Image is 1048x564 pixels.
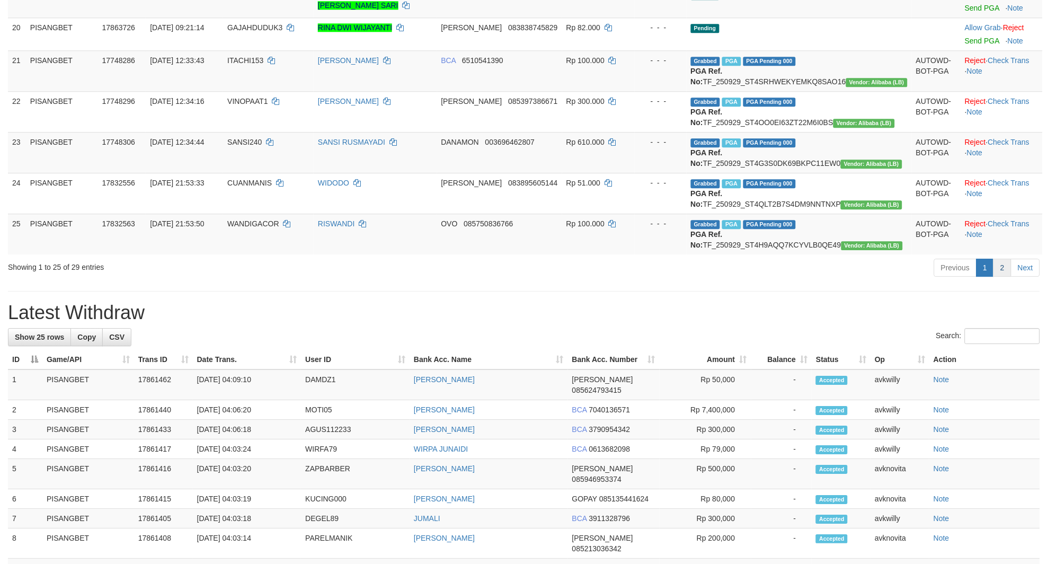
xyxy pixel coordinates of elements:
td: 21 [8,50,26,91]
div: - - - [639,218,682,229]
th: Bank Acc. Name: activate to sort column ascending [410,350,568,369]
td: [DATE] 04:03:24 [193,439,301,459]
td: 17861440 [134,400,193,420]
span: VINOPAAT1 [227,97,268,105]
span: 17748306 [102,138,135,146]
td: [DATE] 04:03:14 [193,528,301,559]
td: Rp 200,000 [660,528,751,559]
td: AUTOWD-BOT-PGA [912,50,961,91]
a: [PERSON_NAME] [414,406,475,414]
td: Rp 300,000 [660,420,751,439]
td: 8 [8,528,42,559]
b: PGA Ref. No: [691,148,723,168]
td: 22 [8,91,26,132]
span: [DATE] 09:21:14 [150,23,204,32]
a: Reject [965,97,986,105]
td: avkwilly [871,369,929,400]
span: BCA [572,445,587,453]
a: RINA DWI WIJAYANTI [318,23,392,32]
td: 17861415 [134,489,193,509]
span: Marked by avknovia [722,179,741,188]
span: Copy 3911328796 to clipboard [589,514,630,523]
span: OVO [441,219,458,228]
a: Note [1008,37,1024,45]
th: Status: activate to sort column ascending [812,350,871,369]
td: avknovita [871,528,929,559]
th: User ID: activate to sort column ascending [301,350,410,369]
td: 25 [8,214,26,254]
span: [DATE] 21:53:50 [150,219,204,228]
td: PISANGBET [42,489,134,509]
span: BCA [572,406,587,414]
span: [DATE] 12:34:16 [150,97,204,105]
span: Accepted [816,376,848,385]
td: Rp 80,000 [660,489,751,509]
span: Accepted [816,445,848,454]
span: 17832563 [102,219,135,228]
a: [PERSON_NAME] [414,534,475,542]
th: Bank Acc. Number: activate to sort column ascending [568,350,660,369]
span: [PERSON_NAME] [572,534,633,542]
div: Showing 1 to 25 of 29 entries [8,258,429,272]
span: Vendor URL: https://dashboard.q2checkout.com/secure [841,200,902,209]
td: PISANGBET [26,91,98,132]
td: 17861462 [134,369,193,400]
span: [PERSON_NAME] [572,464,633,473]
span: BCA [441,56,456,65]
td: PISANGBET [42,528,134,559]
span: [DATE] 12:33:43 [150,56,204,65]
td: - [751,509,812,528]
td: Rp 7,400,000 [660,400,751,420]
a: Copy [70,328,103,346]
span: Copy 083895605144 to clipboard [508,179,557,187]
td: 1 [8,369,42,400]
span: Marked by avkyakub [722,98,741,107]
a: [PERSON_NAME] [318,97,379,105]
span: Grabbed [691,57,721,66]
span: PGA Pending [743,98,796,107]
a: Note [934,445,949,453]
a: CSV [102,328,131,346]
th: ID: activate to sort column descending [8,350,42,369]
td: avknovita [871,489,929,509]
td: · · [961,50,1043,91]
td: WIRFA79 [301,439,410,459]
span: Vendor URL: https://dashboard.q2checkout.com/secure [846,78,908,87]
a: Check Trans [988,138,1030,146]
span: Vendor URL: https://dashboard.q2checkout.com/secure [841,160,902,169]
td: AUTOWD-BOT-PGA [912,132,961,173]
a: WIDODO [318,179,349,187]
a: Allow Grab [965,23,1001,32]
a: Note [934,495,949,503]
a: WIRPA JUNAIDI [414,445,468,453]
span: 17748286 [102,56,135,65]
a: Check Trans [988,219,1030,228]
td: Rp 79,000 [660,439,751,459]
span: Grabbed [691,220,721,229]
span: Accepted [816,426,848,435]
a: Note [967,230,983,239]
td: [DATE] 04:03:19 [193,489,301,509]
a: Note [934,425,949,434]
span: Marked by avksona [722,57,741,66]
td: 17861416 [134,459,193,489]
a: Note [1008,4,1024,12]
span: Accepted [816,465,848,474]
td: [DATE] 04:06:20 [193,400,301,420]
td: AGUS112233 [301,420,410,439]
td: Rp 50,000 [660,369,751,400]
span: Copy 085624793415 to clipboard [572,386,621,394]
span: Copy 085213036342 to clipboard [572,544,621,553]
span: Copy 003696462807 to clipboard [485,138,535,146]
span: CUANMANIS [227,179,272,187]
a: Note [967,67,983,75]
span: Accepted [816,495,848,504]
td: 2 [8,400,42,420]
span: SANSI240 [227,138,262,146]
span: [PERSON_NAME] [441,179,502,187]
a: Next [1011,259,1040,277]
th: Amount: activate to sort column ascending [660,350,751,369]
td: [DATE] 04:03:20 [193,459,301,489]
td: · · [961,91,1043,132]
a: Note [967,189,983,198]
